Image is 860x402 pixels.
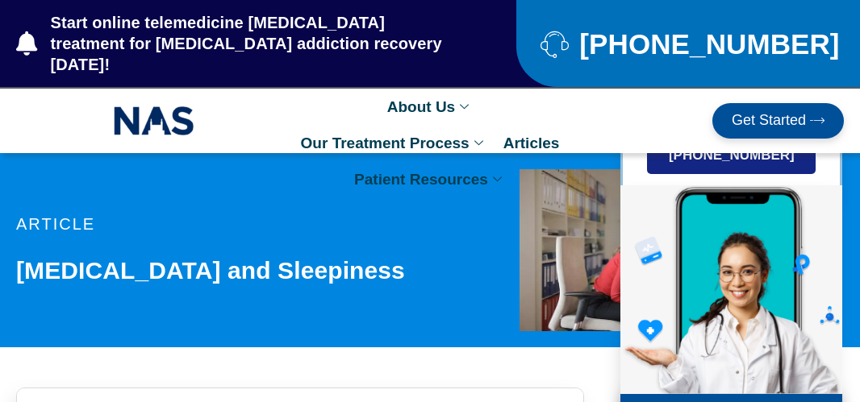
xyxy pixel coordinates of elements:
span: Call [PHONE_NUMBER] [659,135,804,162]
span: Start online telemedicine [MEDICAL_DATA] treatment for [MEDICAL_DATA] addiction recovery [DATE]! [47,12,452,75]
a: Start online telemedicine [MEDICAL_DATA] treatment for [MEDICAL_DATA] addiction recovery [DATE]! [16,12,452,75]
img: Online Suboxone Treatment - Opioid Addiction Treatment using phone [620,185,842,394]
a: Get Started [712,103,844,139]
h1: [MEDICAL_DATA] and Sleepiness [16,256,438,285]
a: Articles [495,125,568,161]
img: NAS_email_signature-removebg-preview.png [114,102,194,139]
a: [PHONE_NUMBER] [541,30,820,58]
a: Our Treatment Process [293,125,495,161]
p: article [16,216,438,232]
img: woman in red long sleeve shirt sitting on chair while leaning on laptop [520,169,763,331]
a: About Us [379,89,481,125]
a: Patient Resources [346,161,514,197]
span: [PHONE_NUMBER] [575,34,839,54]
span: Get Started [732,113,806,129]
